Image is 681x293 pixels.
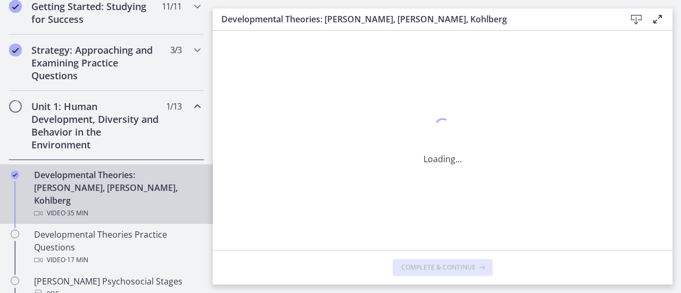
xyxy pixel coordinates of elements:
div: 1 [423,115,462,140]
span: Complete & continue [401,263,476,272]
div: Video [34,254,200,266]
h2: Unit 1: Human Development, Diversity and Behavior in the Environment [31,100,161,151]
div: Developmental Theories Practice Questions [34,228,200,266]
span: · 17 min [65,254,88,266]
h2: Strategy: Approaching and Examining Practice Questions [31,44,161,82]
div: Video [34,207,200,220]
span: 3 / 3 [170,44,181,56]
span: · 35 min [65,207,88,220]
button: Complete & continue [393,259,493,276]
div: Developmental Theories: [PERSON_NAME], [PERSON_NAME], Kohlberg [34,169,200,220]
i: Completed [9,44,22,56]
h3: Developmental Theories: [PERSON_NAME], [PERSON_NAME], Kohlberg [221,13,609,26]
p: Loading... [423,153,462,165]
span: 1 / 13 [166,100,181,113]
i: Completed [11,171,19,179]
